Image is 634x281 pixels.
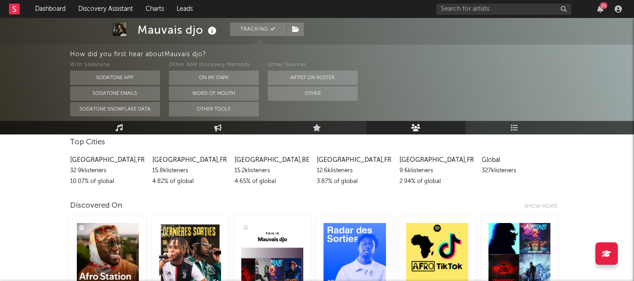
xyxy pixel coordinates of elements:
span: Top Cities [70,137,105,148]
div: [GEOGRAPHIC_DATA] , BE [235,155,310,165]
div: 15.2k listeners [235,165,310,176]
button: Tracking [230,22,286,36]
button: Sodatone Emails [70,86,160,101]
button: On My Own [169,71,259,85]
div: 15.8k listeners [152,165,228,176]
div: [GEOGRAPHIC_DATA] , FR [70,155,146,165]
button: Sodatone Snowflake Data [70,102,160,116]
div: Other Sources [268,60,358,71]
div: 327k listeners [482,165,557,176]
div: 12.6k listeners [317,165,392,176]
div: 10.07 % of global [70,176,146,187]
input: Search for artists [436,4,571,15]
div: 2.94 % of global [399,176,475,187]
div: With Sodatone [70,60,160,71]
div: 3.87 % of global [317,176,392,187]
button: Word Of Mouth [169,86,259,101]
button: Other [268,86,358,101]
div: [GEOGRAPHIC_DATA] , FR [317,155,392,165]
div: 4.82 % of global [152,176,228,187]
div: Show more [524,201,564,212]
div: Discovered On [70,201,122,211]
button: Other Tools [169,102,259,116]
div: 32.9k listeners [70,165,146,176]
div: Global [482,155,557,165]
button: Artist on Roster [268,71,358,85]
div: Mauvais djo [137,22,219,37]
button: Sodatone App [70,71,160,85]
div: Other A&R Discovery Methods [169,60,259,71]
div: [GEOGRAPHIC_DATA] , FR [399,155,475,165]
div: 9.6k listeners [399,165,475,176]
div: [GEOGRAPHIC_DATA] , FR [152,155,228,165]
button: 21 [597,5,603,13]
div: 21 [600,2,607,9]
div: 4.65 % of global [235,176,310,187]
